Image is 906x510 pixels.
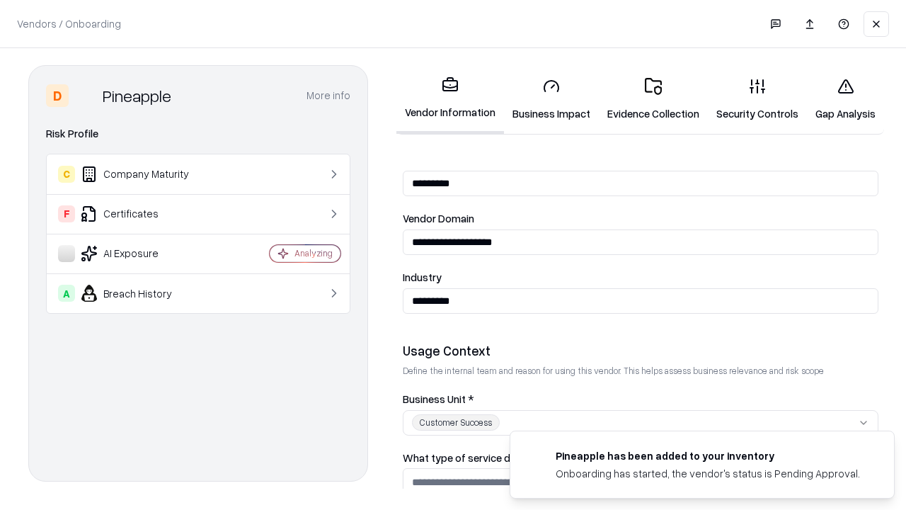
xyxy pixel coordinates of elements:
label: Industry [403,272,878,283]
label: What type of service does the vendor provide? * [403,453,878,463]
div: F [58,205,75,222]
div: Pineapple has been added to your inventory [556,448,860,463]
div: Risk Profile [46,125,350,142]
div: Onboarding has started, the vendor's status is Pending Approval. [556,466,860,481]
a: Vendor Information [396,65,504,134]
p: Vendors / Onboarding [17,16,121,31]
div: Certificates [58,205,227,222]
div: A [58,285,75,302]
label: Business Unit * [403,394,878,404]
div: Company Maturity [58,166,227,183]
div: Customer Success [412,414,500,431]
img: pineappleenergy.com [527,448,544,465]
a: Gap Analysis [807,67,884,132]
div: Analyzing [294,247,333,259]
a: Evidence Collection [599,67,708,132]
div: AI Exposure [58,245,227,262]
div: Pineapple [103,84,171,107]
div: D [46,84,69,107]
p: Define the internal team and reason for using this vendor. This helps assess business relevance a... [403,365,878,377]
a: Business Impact [504,67,599,132]
img: Pineapple [74,84,97,107]
button: Customer Success [403,410,878,436]
button: More info [306,83,350,108]
div: Usage Context [403,342,878,359]
a: Security Controls [708,67,807,132]
div: C [58,166,75,183]
div: Breach History [58,285,227,302]
label: Vendor Domain [403,213,878,224]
